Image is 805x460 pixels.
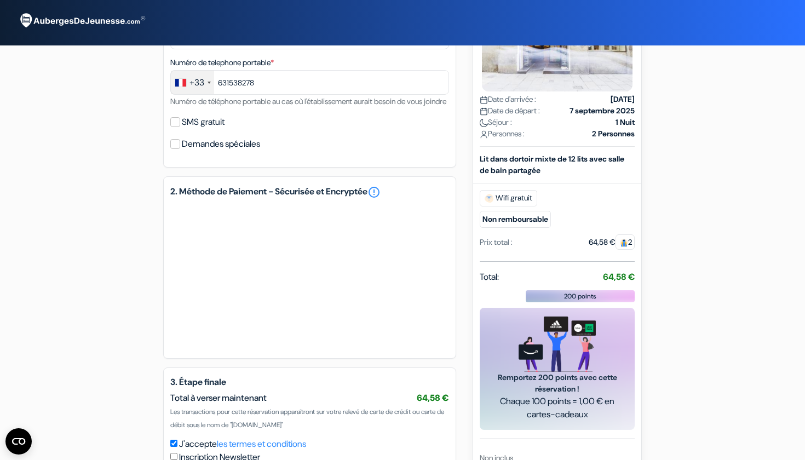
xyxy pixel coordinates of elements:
img: calendar.svg [480,96,488,104]
h5: 3. Étape finale [170,377,449,387]
strong: 7 septembre 2025 [570,105,635,117]
span: Date de départ : [480,105,540,117]
a: error_outline [367,186,381,199]
span: Les transactions pour cette réservation apparaîtront sur votre relevé de carte de crédit ou carte... [170,407,444,429]
strong: 1 Nuit [616,117,635,128]
h5: 2. Méthode de Paiement - Sécurisée et Encryptée [170,186,449,199]
label: Numéro de telephone portable [170,57,274,68]
img: free_wifi.svg [485,194,493,203]
span: Total à verser maintenant [170,392,267,404]
img: guest.svg [620,239,628,247]
label: Demandes spéciales [182,136,260,152]
label: SMS gratuit [182,114,225,130]
img: calendar.svg [480,107,488,116]
div: Prix total : [480,237,513,248]
img: moon.svg [480,119,488,127]
span: 2 [616,234,635,250]
span: Séjour : [480,117,512,128]
span: 64,58 € [417,392,449,404]
img: gift_card_hero_new.png [519,317,596,372]
iframe: Cadre de saisie sécurisé pour le paiement [181,214,438,338]
img: user_icon.svg [480,130,488,139]
input: 6 12 34 56 78 [170,70,449,95]
span: Date d'arrivée : [480,94,536,105]
strong: [DATE] [611,94,635,105]
small: Non remboursable [480,211,551,228]
strong: 2 Personnes [592,128,635,140]
span: Total: [480,271,499,284]
small: Numéro de téléphone portable au cas où l'établissement aurait besoin de vous joindre [170,96,446,106]
a: les termes et conditions [217,438,306,450]
span: Wifi gratuit [480,190,537,206]
label: J'accepte [179,438,306,451]
button: CMP-Widget öffnen [5,428,32,455]
b: Lit dans dortoir mixte de 12 lits avec salle de bain partagée [480,154,624,175]
strong: 64,58 € [603,271,635,283]
div: +33 [189,76,204,89]
img: AubergesDeJeunesse.com [13,6,150,36]
span: Personnes : [480,128,525,140]
div: France: +33 [171,71,214,94]
span: 200 points [564,291,596,301]
span: Remportez 200 points avec cette réservation ! [493,372,622,395]
div: 64,58 € [589,237,635,248]
span: Chaque 100 points = 1,00 € en cartes-cadeaux [493,395,622,421]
